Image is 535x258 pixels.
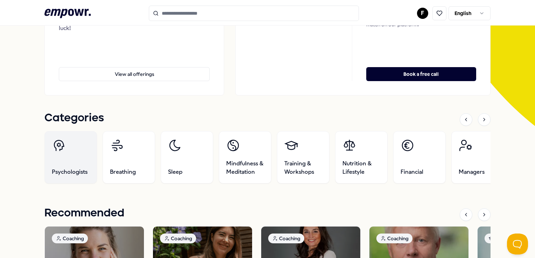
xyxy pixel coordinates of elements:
[59,67,210,81] button: View all offerings
[44,131,97,184] a: Psychologists
[160,234,196,243] div: Coaching
[268,234,304,243] div: Coaching
[451,131,504,184] a: Managers
[342,159,380,176] span: Nutrition & Lifestyle
[376,234,412,243] div: Coaching
[459,168,485,176] span: Managers
[393,131,446,184] a: Financial
[44,109,104,127] h1: Categories
[284,159,322,176] span: Training & Workshops
[52,234,88,243] div: Coaching
[168,168,182,176] span: Sleep
[277,131,329,184] a: Training & Workshops
[52,168,88,176] span: Psychologists
[103,131,155,184] a: Breathing
[417,8,428,19] button: F
[59,56,210,81] a: View all offerings
[219,131,271,184] a: Mindfulness & Meditation
[401,168,423,176] span: Financial
[226,159,264,176] span: Mindfulness & Meditation
[335,131,388,184] a: Nutrition & Lifestyle
[161,131,213,184] a: Sleep
[507,234,528,255] iframe: Help Scout Beacon - Open
[44,205,124,222] h1: Recommended
[366,67,476,81] button: Book a free call
[149,6,359,21] input: Search for products, categories or subcategories
[110,168,136,176] span: Breathing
